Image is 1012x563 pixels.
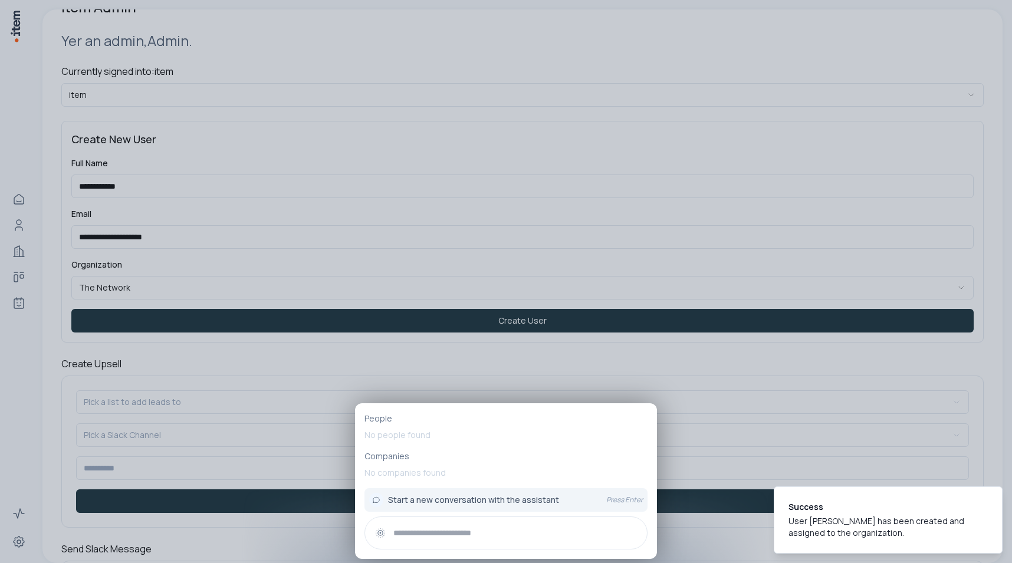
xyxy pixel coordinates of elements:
p: Press Enter [606,495,643,505]
div: PeopleNo people foundCompaniesNo companies foundStart a new conversation with the assistantPress ... [355,403,657,559]
span: Start a new conversation with the assistant [388,494,559,506]
p: No people found [364,424,648,446]
div: Success [788,501,983,513]
p: Companies [364,450,648,462]
div: User [PERSON_NAME] has been created and assigned to the organization. [788,515,983,539]
button: Start a new conversation with the assistantPress Enter [364,488,648,512]
p: No companies found [364,462,648,483]
p: People [364,413,648,424]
